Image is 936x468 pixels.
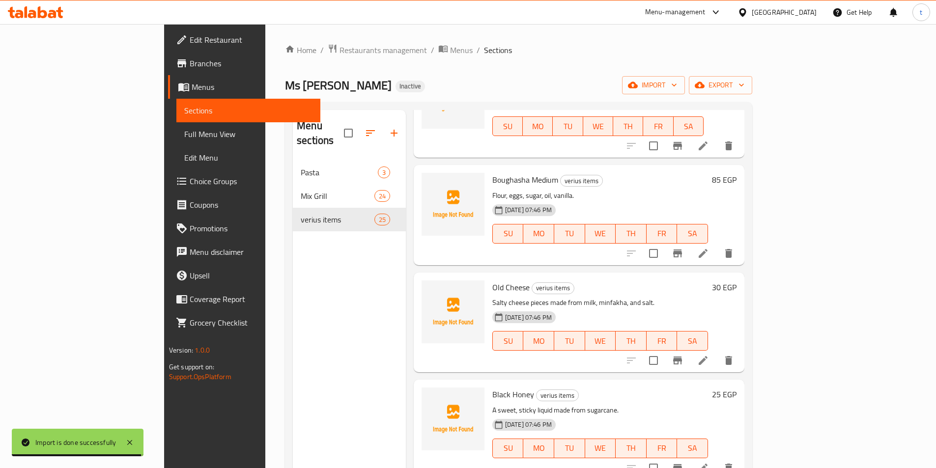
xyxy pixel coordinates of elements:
a: Coupons [168,193,320,217]
span: Coverage Report [190,293,312,305]
button: delete [717,242,740,265]
button: FR [647,439,678,458]
button: WE [585,439,616,458]
a: Promotions [168,217,320,240]
div: [GEOGRAPHIC_DATA] [752,7,817,18]
span: Full Menu View [184,128,312,140]
span: Inactive [396,82,425,90]
span: Black Honey [492,387,534,402]
span: [DATE] 07:46 PM [501,313,556,322]
a: Edit menu item [697,248,709,259]
button: SU [492,224,524,244]
button: TU [554,439,585,458]
button: export [689,76,752,94]
p: A sweet, sticky liquid made from sugarcane. [492,404,708,416]
span: Menus [450,44,473,56]
span: SU [497,119,519,134]
span: Edit Menu [184,152,312,164]
span: Get support on: [169,360,214,373]
button: WE [585,331,616,351]
button: SU [492,116,523,136]
span: export [697,79,744,91]
span: 25 [375,215,390,224]
a: Full Menu View [176,122,320,146]
p: Salty cheese pieces made from milk, minfakha, and salt. [492,297,708,309]
button: TU [553,116,583,136]
a: Sections [176,99,320,122]
span: TH [620,441,643,455]
a: Branches [168,52,320,75]
button: MO [523,331,554,351]
span: MO [527,119,549,134]
button: SA [674,116,704,136]
span: MO [527,226,550,241]
span: SA [681,226,704,241]
span: Old Cheese [492,280,530,295]
a: Edit Menu [176,146,320,169]
span: TU [558,226,581,241]
p: Flour, eggs, sugar, oil, vanilla. [492,190,708,202]
nav: breadcrumb [285,44,752,56]
span: MO [527,334,550,348]
button: WE [583,116,613,136]
span: 3 [378,168,390,177]
span: verius items [301,214,374,225]
li: / [477,44,480,56]
button: Branch-specific-item [666,134,689,158]
span: Select all sections [338,123,359,143]
button: TH [613,116,643,136]
a: Support.OpsPlatform [169,370,231,383]
h6: 85 EGP [712,173,737,187]
li: / [431,44,434,56]
span: Select to update [643,243,664,264]
span: Pasta [301,166,378,178]
li: / [320,44,324,56]
span: Promotions [190,222,312,234]
span: verius items [532,282,574,294]
div: Inactive [396,81,425,92]
span: WE [589,441,612,455]
a: Menus [438,44,473,56]
span: t [920,7,922,18]
button: Branch-specific-item [666,242,689,265]
div: Pasta3 [293,161,406,184]
button: SU [492,439,524,458]
a: Menu disclaimer [168,240,320,264]
span: SA [681,441,704,455]
nav: Menu sections [293,157,406,235]
a: Edit Restaurant [168,28,320,52]
span: Sort sections [359,121,382,145]
a: Edit menu item [697,140,709,152]
button: Branch-specific-item [666,349,689,372]
span: verius items [537,390,578,401]
span: Sections [484,44,512,56]
span: Menus [192,81,312,93]
button: TH [616,439,647,458]
span: Select to update [643,136,664,156]
span: Sections [184,105,312,116]
h6: 25 EGP [712,387,737,401]
button: WE [585,224,616,244]
button: delete [717,349,740,372]
button: MO [523,116,553,136]
div: verius items [560,175,603,187]
button: import [622,76,685,94]
div: Import is done successfully [35,437,116,448]
span: FR [651,226,674,241]
span: TU [558,441,581,455]
span: Mix Grill [301,190,374,202]
span: FR [651,441,674,455]
button: TU [554,331,585,351]
span: Upsell [190,270,312,281]
a: Restaurants management [328,44,427,56]
span: SA [681,334,704,348]
span: verius items [561,175,602,187]
a: Choice Groups [168,169,320,193]
div: items [374,214,390,225]
span: Version: [169,344,193,357]
img: Boughasha Medium [422,173,484,236]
